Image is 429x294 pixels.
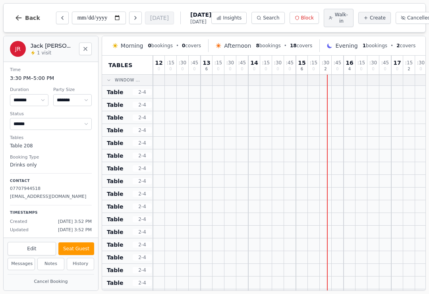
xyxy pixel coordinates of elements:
span: 15 [298,60,305,66]
span: • [284,43,287,49]
span: 0 [360,67,362,71]
span: Evening [335,42,357,50]
span: 2 - 4 [133,267,152,273]
span: 0 [241,67,243,71]
span: : 15 [167,60,174,65]
p: Timestamps [10,210,92,216]
span: 0 [372,67,374,71]
span: 0 [158,67,160,71]
span: : 30 [322,60,329,65]
span: 0 [193,67,195,71]
span: : 15 [262,60,270,65]
span: 2 - 4 [133,89,152,95]
dt: Tables [10,135,92,141]
span: 2 - 4 [133,178,152,184]
span: 2 - 4 [133,140,152,146]
span: : 15 [357,60,365,65]
span: covers [290,43,312,49]
span: : 45 [286,60,294,65]
span: 0 [181,67,184,71]
span: bookings [256,43,280,49]
span: : 45 [191,60,198,65]
span: 2 - 4 [133,242,152,248]
span: 16 [346,60,353,66]
button: [DATE] [145,12,174,24]
span: 2 - 4 [133,165,152,172]
span: Table [107,152,124,160]
span: [DATE] [190,19,211,25]
span: bookings [148,43,172,49]
span: 0 [336,67,338,71]
span: 17 [393,60,401,66]
button: History [67,258,94,270]
button: Edit [8,242,56,255]
span: Table [107,177,124,185]
button: Insights [211,12,247,24]
button: Back [8,8,46,27]
span: Block [301,15,314,21]
span: Morning [121,42,143,50]
span: : 15 [310,60,317,65]
span: 2 [396,43,400,48]
span: Table [107,253,124,261]
span: Window ... [115,77,140,83]
span: : 30 [179,60,186,65]
span: 6 [205,67,208,71]
button: Messages [8,258,35,270]
span: Table [107,114,124,122]
span: : 30 [274,60,282,65]
span: 14 [250,60,258,66]
p: Contact [10,178,92,184]
span: 0 [169,67,172,71]
span: Table [107,101,124,109]
span: Tables [108,61,133,69]
span: 8 [256,43,259,48]
span: Table [107,266,124,274]
span: 0 [384,67,386,71]
dt: Status [10,111,92,118]
span: Updated [10,227,29,234]
span: [DATE] [190,11,211,19]
p: [EMAIL_ADDRESS][DOMAIN_NAME] [10,193,92,200]
span: 0 [217,67,219,71]
button: Previous day [56,12,69,24]
button: Close [79,43,92,55]
button: Block [290,12,319,24]
span: 2 - 4 [133,229,152,235]
span: : 45 [238,60,246,65]
button: Search [251,12,284,24]
span: Table [107,203,124,211]
div: JR [10,41,26,57]
span: Table [107,190,124,198]
span: Create [370,15,386,21]
span: : 30 [226,60,234,65]
span: Table [107,241,124,249]
span: Search [263,15,279,21]
span: : 30 [369,60,377,65]
span: 2 - 4 [133,153,152,159]
span: 0 [253,67,255,71]
span: : 15 [405,60,413,65]
span: 13 [203,60,210,66]
span: 1 [363,43,366,48]
span: 1 visit [37,50,51,56]
span: 0 [265,67,267,71]
span: Afternoon [224,42,251,50]
span: 2 - 4 [133,280,152,286]
span: 0 [148,43,151,48]
span: • [390,43,393,49]
span: 2 [408,67,410,71]
span: 2 - 4 [133,102,152,108]
span: 2 - 4 [133,216,152,222]
span: 12 [155,60,162,66]
button: Notes [37,258,65,270]
span: Insights [223,15,242,21]
dt: Duration [10,87,48,93]
span: Table [107,215,124,223]
span: 0 [182,43,185,48]
span: : 45 [381,60,389,65]
dt: Booking Type [10,154,92,161]
span: 0 [229,67,231,71]
button: Cancel Booking [8,277,94,287]
button: Next day [129,12,142,24]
